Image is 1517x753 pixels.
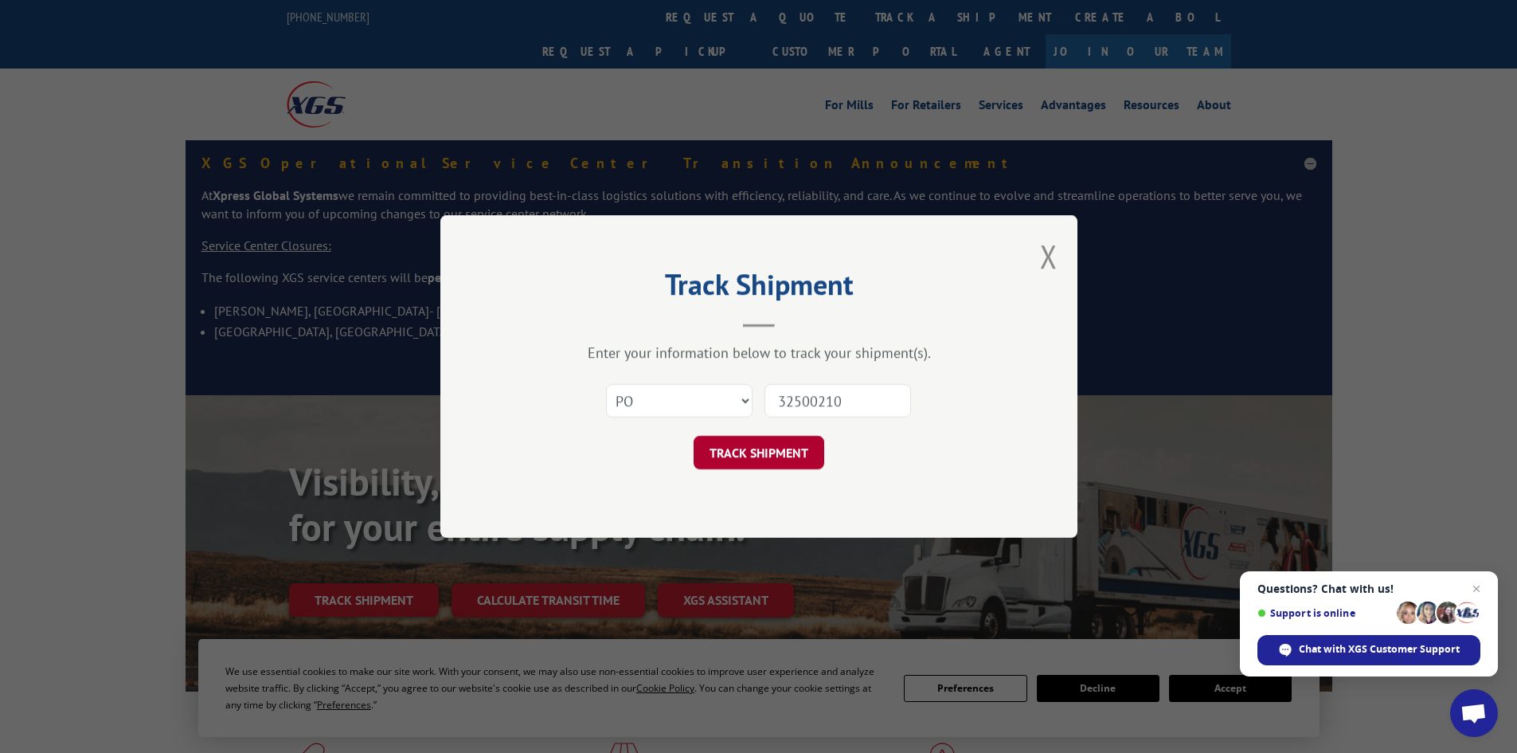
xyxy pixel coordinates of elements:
[1299,642,1460,657] span: Chat with XGS Customer Support
[764,384,911,418] input: Number(s)
[1257,607,1391,619] span: Support is online
[1257,635,1480,665] span: Chat with XGS Customer Support
[1257,582,1480,595] span: Questions? Chat with us!
[694,436,824,469] button: TRACK SHIPMENT
[520,343,998,362] div: Enter your information below to track your shipment(s).
[520,273,998,304] h2: Track Shipment
[1450,689,1498,737] a: Open chat
[1040,235,1058,277] button: Close modal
